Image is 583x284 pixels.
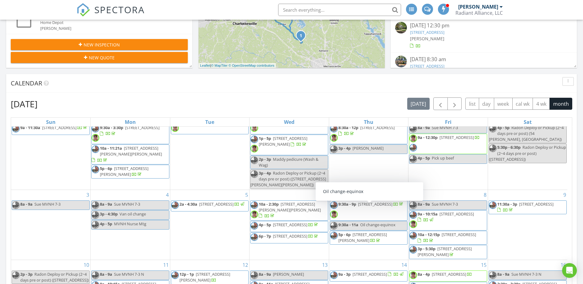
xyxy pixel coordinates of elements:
[250,170,258,178] img: img_9481.jpg
[259,170,271,176] span: 3p - 4p
[179,271,194,277] span: 12p - 1p
[199,63,276,68] div: |
[409,271,417,279] img: deckermatt.jpg
[125,125,160,130] span: [STREET_ADDRESS]
[489,125,564,142] span: Radon Deploy or Pickup (2~4 days pre or post) (54 [PERSON_NAME], [GEOGRAPHIC_DATA])
[100,271,112,277] span: 8a - 9a
[442,232,476,237] span: [STREET_ADDRESS]
[562,263,577,278] div: Open Intercom Messenger
[409,231,487,245] a: 10a - 12:15p [STREET_ADDRESS]
[259,201,279,207] span: 10a - 2:30p
[511,271,542,277] span: Sue MVNH 7-3 N
[432,155,454,161] span: Pick up beef
[409,246,417,254] img: img_9481.jpg
[409,232,417,239] img: img_9481.jpg
[20,125,88,130] a: 9a - 11:30a [STREET_ADDRESS]
[170,104,250,190] td: Go to July 29, 2025
[562,190,567,200] a: Go to August 9, 2025
[360,125,395,130] span: [STREET_ADDRESS]
[250,136,258,143] img: img_9481.jpg
[418,211,474,223] a: 9a - 10:15a [STREET_ADDRESS]
[259,233,271,239] span: 6p - 7p
[42,125,77,130] span: [STREET_ADDRESS]
[120,211,146,217] span: Van oil change
[409,245,487,259] a: 3p - 5:30p [STREET_ADDRESS][PERSON_NAME]
[489,144,497,152] img: img_9481.jpg
[100,166,148,177] span: [STREET_ADDRESS][PERSON_NAME]
[458,4,498,10] div: [PERSON_NAME]
[40,26,173,31] div: [PERSON_NAME]
[338,232,351,237] span: 5p - 6p
[447,97,462,110] button: Next month
[114,201,140,207] span: Sue MVNH 7-3
[20,125,40,130] span: 9a - 11:30a
[40,20,173,26] div: Home Depot
[300,34,302,38] i: 1
[179,271,230,283] a: 12p - 1p [STREET_ADDRESS][PERSON_NAME]
[91,124,169,144] a: 9:30a - 3:30p [STREET_ADDRESS]
[395,56,572,83] a: [DATE] 8:30 am [STREET_ADDRESS] [PERSON_NAME]
[497,144,521,150] span: 5:30p - 6:30p
[330,231,408,245] a: 5p - 6p [STREET_ADDRESS][PERSON_NAME]
[45,118,57,126] a: Sunday
[330,200,408,221] a: 9:30a - 9p [STREET_ADDRESS]
[338,125,358,130] span: 8:30a - 12p
[92,145,99,153] img: img_9481.jpg
[330,211,338,218] img: deckermatt.jpg
[250,233,258,241] img: img_9481.jpg
[418,232,440,237] span: 10a - 12:15p
[114,271,144,277] span: Sue MVNH 7-3 N
[259,156,271,162] span: 2p - 3p
[363,118,375,126] a: Thursday
[85,190,90,200] a: Go to August 3, 2025
[77,3,90,17] img: The Best Home Inspection Software - Spectora
[92,125,99,132] img: img_9481.jpg
[338,201,356,207] span: 9:30a - 9p
[418,201,430,207] span: 8a - 9a
[353,271,387,277] span: [STREET_ADDRESS]
[338,125,395,136] a: 8:30a - 12p [STREET_ADDRESS]
[199,201,234,207] span: [STREET_ADDRESS]
[330,134,338,142] img: deckermatt.jpg
[439,135,474,140] span: [STREET_ADDRESS]
[100,166,148,177] a: 5p - 6p [STREET_ADDRESS][PERSON_NAME]
[329,190,408,260] td: Go to August 7, 2025
[259,136,307,147] a: 1p - 5p [STREET_ADDRESS][PERSON_NAME]
[489,271,497,279] img: img_9481.jpg
[20,271,33,277] span: 2p - 3p
[171,201,179,209] img: img_9481.jpg
[91,165,169,179] a: 5p - 6p [STREET_ADDRESS][PERSON_NAME]
[301,35,305,39] div: 598 Rock Spring Rd, Bumpass, VA 23024
[330,125,338,132] img: img_9481.jpg
[12,125,20,132] img: img_9481.jpg
[100,145,122,151] span: 10a - 11:21a
[244,190,249,200] a: Go to August 5, 2025
[179,271,230,283] span: [STREET_ADDRESS][PERSON_NAME]
[162,260,170,270] a: Go to August 11, 2025
[522,118,533,126] a: Saturday
[92,211,99,219] img: img_9481.jpg
[12,271,20,279] img: img_9481.jpg
[92,201,99,209] img: img_9481.jpg
[410,30,444,35] a: [STREET_ADDRESS]
[330,124,408,144] a: 8:30a - 12p [STREET_ADDRESS]
[91,104,170,190] td: Go to July 28, 2025
[550,98,572,110] button: month
[418,271,472,277] a: 8a - 4p [STREET_ADDRESS]
[410,63,444,69] a: [STREET_ADDRESS]
[229,64,274,67] a: © OpenStreetMap contributors
[11,98,37,110] h2: [DATE]
[408,190,488,260] td: Go to August 8, 2025
[259,136,307,147] span: [STREET_ADDRESS][PERSON_NAME]
[338,232,387,243] a: 5p - 6p [STREET_ADDRESS][PERSON_NAME]
[259,233,319,239] a: 6p - 7p [STREET_ADDRESS]
[489,200,567,214] a: 11:30a - 3p [STREET_ADDRESS]
[330,145,338,153] img: img_9481.jpg
[519,201,553,207] span: [STREET_ADDRESS]
[273,222,307,227] span: [STREET_ADDRESS]
[259,201,321,213] span: [STREET_ADDRESS][PERSON_NAME][PERSON_NAME]
[408,104,488,190] td: Go to August 1, 2025
[171,124,179,132] img: deckermatt.jpg
[250,271,258,279] img: img_9481.jpg
[92,221,99,229] img: img_9481.jpg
